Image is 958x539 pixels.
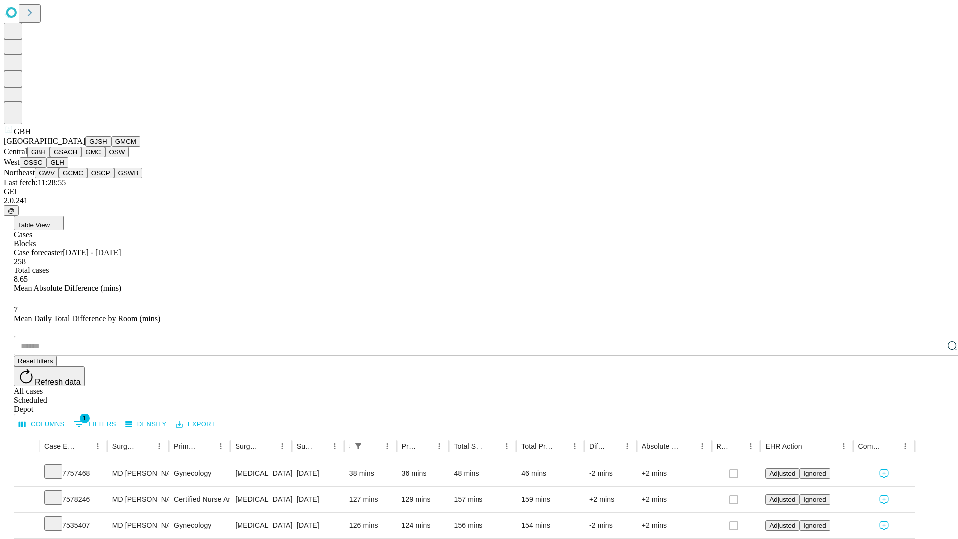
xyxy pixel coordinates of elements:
[91,439,105,453] button: Menu
[297,513,339,538] div: [DATE]
[418,439,432,453] button: Sort
[589,442,605,450] div: Difference
[19,491,34,509] button: Expand
[799,520,830,531] button: Ignored
[35,378,81,386] span: Refresh data
[521,461,579,486] div: 46 mins
[349,513,392,538] div: 126 mins
[642,513,707,538] div: +2 mins
[152,439,166,453] button: Menu
[4,205,19,216] button: @
[105,147,129,157] button: OSW
[4,147,27,156] span: Central
[123,417,169,432] button: Density
[858,442,883,450] div: Comments
[14,366,85,386] button: Refresh data
[803,496,826,503] span: Ignored
[14,305,18,314] span: 7
[884,439,898,453] button: Sort
[568,439,582,453] button: Menu
[14,314,160,323] span: Mean Daily Total Difference by Room (mins)
[402,487,444,512] div: 129 mins
[14,275,28,283] span: 8.65
[837,439,851,453] button: Menu
[4,168,35,177] span: Northeast
[27,147,50,157] button: GBH
[112,461,164,486] div: MD [PERSON_NAME] [PERSON_NAME] Md
[803,470,826,477] span: Ignored
[14,248,63,257] span: Case forecaster
[695,439,709,453] button: Menu
[174,461,225,486] div: Gynecology
[349,442,350,450] div: Scheduled In Room Duration
[730,439,744,453] button: Sort
[799,494,830,505] button: Ignored
[297,442,313,450] div: Surgery Date
[235,487,286,512] div: [MEDICAL_DATA] [MEDICAL_DATA] REMOVAL TUBES AND/OR OVARIES FOR UTERUS 250GM OR LESS
[44,487,102,512] div: 7578246
[454,487,511,512] div: 157 mins
[114,168,143,178] button: GSWB
[589,487,632,512] div: +2 mins
[8,207,15,214] span: @
[521,513,579,538] div: 154 mins
[681,439,695,453] button: Sort
[44,513,102,538] div: 7535407
[14,216,64,230] button: Table View
[19,465,34,483] button: Expand
[432,439,446,453] button: Menu
[50,147,81,157] button: GSACH
[18,221,50,229] span: Table View
[521,442,553,450] div: Total Predicted Duration
[14,257,26,266] span: 258
[803,522,826,529] span: Ignored
[314,439,328,453] button: Sort
[4,178,66,187] span: Last fetch: 11:28:55
[328,439,342,453] button: Menu
[454,461,511,486] div: 48 mins
[717,442,729,450] div: Resolved in EHR
[235,442,260,450] div: Surgery Name
[44,461,102,486] div: 7757468
[765,494,799,505] button: Adjusted
[765,468,799,479] button: Adjusted
[275,439,289,453] button: Menu
[349,461,392,486] div: 38 mins
[765,442,802,450] div: EHR Action
[87,168,114,178] button: OSCP
[35,168,59,178] button: GWV
[4,187,954,196] div: GEI
[380,439,394,453] button: Menu
[138,439,152,453] button: Sort
[112,442,137,450] div: Surgeon Name
[14,266,49,274] span: Total cases
[173,417,218,432] button: Export
[642,461,707,486] div: +2 mins
[402,442,418,450] div: Predicted In Room Duration
[898,439,912,453] button: Menu
[589,513,632,538] div: -2 mins
[112,487,164,512] div: MD [PERSON_NAME] [PERSON_NAME] Md
[803,439,817,453] button: Sort
[642,442,680,450] div: Absolute Difference
[351,439,365,453] div: 1 active filter
[19,517,34,535] button: Expand
[351,439,365,453] button: Show filters
[235,461,286,486] div: [MEDICAL_DATA] WITH [MEDICAL_DATA] AND/OR [MEDICAL_DATA] WITH OR WITHOUT D&C
[402,461,444,486] div: 36 mins
[297,461,339,486] div: [DATE]
[59,168,87,178] button: GCMC
[589,461,632,486] div: -2 mins
[799,468,830,479] button: Ignored
[174,513,225,538] div: Gynecology
[174,487,225,512] div: Certified Nurse Anesthetist
[765,520,799,531] button: Adjusted
[606,439,620,453] button: Sort
[366,439,380,453] button: Sort
[63,248,121,257] span: [DATE] - [DATE]
[769,470,795,477] span: Adjusted
[111,136,140,147] button: GMCM
[214,439,228,453] button: Menu
[769,522,795,529] span: Adjusted
[71,416,119,432] button: Show filters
